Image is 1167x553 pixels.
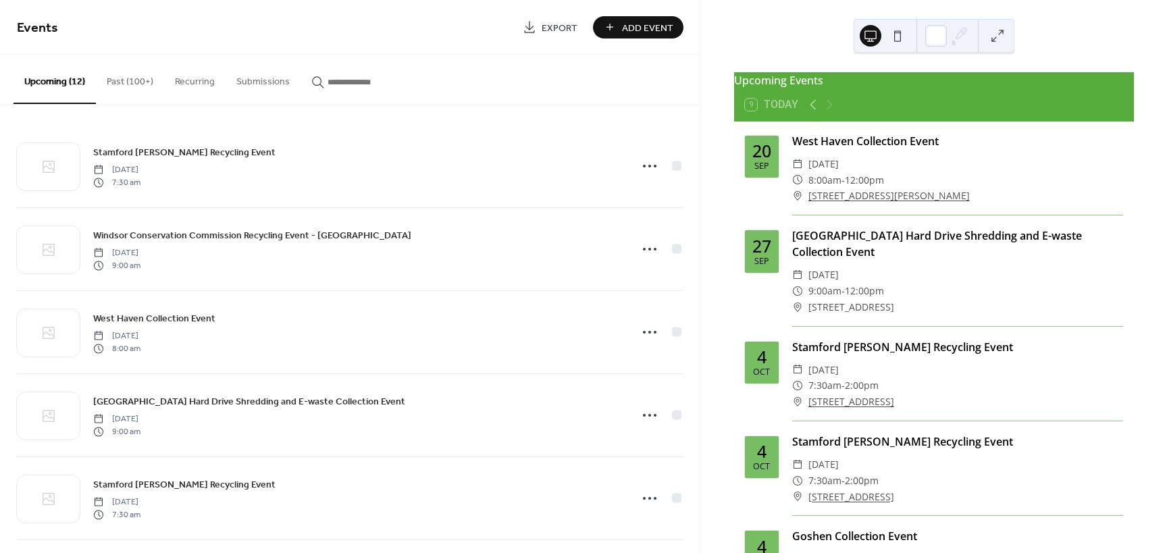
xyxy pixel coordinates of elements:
span: 7:30 am [93,176,140,188]
div: ​ [792,283,803,299]
a: [STREET_ADDRESS][PERSON_NAME] [808,188,970,204]
div: 27 [752,238,771,255]
div: ​ [792,377,803,394]
a: [GEOGRAPHIC_DATA] Hard Drive Shredding and E-waste Collection Event [93,394,405,409]
a: Stamford [PERSON_NAME] Recycling Event [93,477,276,492]
span: [DATE] [93,496,140,508]
div: Stamford [PERSON_NAME] Recycling Event [792,433,1123,450]
span: [DATE] [93,247,140,259]
span: 7:30am [808,377,841,394]
span: [DATE] [93,164,140,176]
span: [DATE] [808,156,839,172]
div: ​ [792,456,803,473]
a: Export [513,16,588,38]
span: [DATE] [808,362,839,378]
div: 20 [752,142,771,159]
a: Stamford [PERSON_NAME] Recycling Event [93,144,276,160]
button: Submissions [226,55,301,103]
div: Oct [753,463,770,471]
span: 9:00am [808,283,841,299]
div: Upcoming Events [734,72,1134,88]
a: [STREET_ADDRESS] [808,489,894,505]
span: - [841,473,845,489]
span: - [841,283,845,299]
span: 9:00 am [93,425,140,438]
span: 2:00pm [845,377,879,394]
span: Stamford [PERSON_NAME] Recycling Event [93,146,276,160]
div: 4 [757,443,767,460]
a: West Haven Collection Event [93,311,215,326]
span: West Haven Collection Event [93,312,215,326]
span: 7:30am [808,473,841,489]
div: ​ [792,156,803,172]
span: 9:00 am [93,259,140,271]
div: 4 [757,348,767,365]
span: Windsor Conservation Commission Recycling Event - [GEOGRAPHIC_DATA] [93,229,411,243]
div: ​ [792,299,803,315]
button: Recurring [164,55,226,103]
div: ​ [792,473,803,489]
span: [STREET_ADDRESS] [808,299,894,315]
button: Add Event [593,16,683,38]
span: Events [17,15,58,41]
span: Export [542,21,577,35]
span: Add Event [622,21,673,35]
button: Upcoming (12) [14,55,96,104]
div: Sep [754,257,769,266]
a: [STREET_ADDRESS] [808,394,894,410]
button: Past (100+) [96,55,164,103]
span: [DATE] [808,267,839,283]
span: 8:00am [808,172,841,188]
span: 7:30 am [93,508,140,521]
span: 8:00 am [93,342,140,354]
span: 12:00pm [845,283,884,299]
div: Sep [754,162,769,171]
span: - [841,172,845,188]
div: Goshen Collection Event [792,528,1123,544]
div: Stamford [PERSON_NAME] Recycling Event [792,339,1123,355]
span: - [841,377,845,394]
span: [GEOGRAPHIC_DATA] Hard Drive Shredding and E-waste Collection Event [93,395,405,409]
div: Oct [753,368,770,377]
div: ​ [792,362,803,378]
span: [DATE] [93,330,140,342]
div: ​ [792,172,803,188]
div: West Haven Collection Event [792,133,1123,149]
div: ​ [792,188,803,204]
span: 2:00pm [845,473,879,489]
span: [DATE] [808,456,839,473]
a: Windsor Conservation Commission Recycling Event - [GEOGRAPHIC_DATA] [93,228,411,243]
span: Stamford [PERSON_NAME] Recycling Event [93,478,276,492]
span: [DATE] [93,413,140,425]
div: ​ [792,489,803,505]
span: 12:00pm [845,172,884,188]
div: ​ [792,267,803,283]
div: [GEOGRAPHIC_DATA] Hard Drive Shredding and E-waste Collection Event [792,228,1123,260]
div: ​ [792,394,803,410]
